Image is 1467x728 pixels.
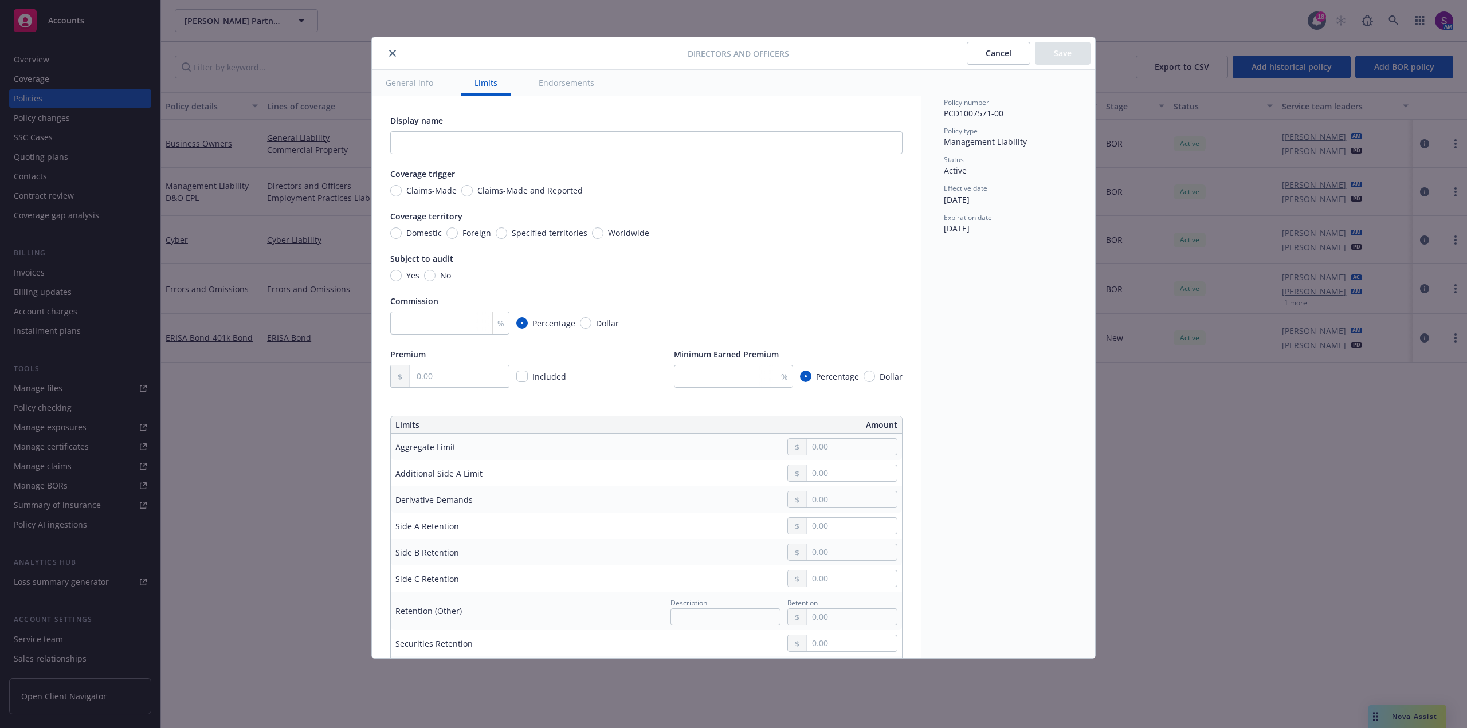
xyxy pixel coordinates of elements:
[395,573,459,585] div: Side C Retention
[944,223,970,234] span: [DATE]
[390,349,426,360] span: Premium
[807,635,897,651] input: 0.00
[461,70,511,96] button: Limits
[944,213,992,222] span: Expiration date
[390,270,402,281] input: Yes
[391,416,595,434] th: Limits
[390,253,453,264] span: Subject to audit
[944,165,967,176] span: Active
[944,194,970,205] span: [DATE]
[390,185,402,196] input: Claims-Made
[944,136,1027,147] span: Management Liability
[395,605,462,617] div: Retention (Other)
[390,211,462,222] span: Coverage territory
[596,317,619,329] span: Dollar
[440,269,451,281] span: No
[580,317,591,329] input: Dollar
[807,544,897,560] input: 0.00
[386,46,399,60] button: close
[395,441,456,453] div: Aggregate Limit
[497,317,504,329] span: %
[410,365,509,387] input: 0.00
[864,371,875,382] input: Dollar
[525,70,608,96] button: Endorsements
[944,155,964,164] span: Status
[516,317,528,329] input: Percentage
[807,465,897,481] input: 0.00
[512,227,587,239] span: Specified territories
[781,371,788,383] span: %
[944,183,987,193] span: Effective date
[944,108,1003,119] span: PCD1007571-00
[424,270,436,281] input: No
[787,598,818,608] span: Retention
[395,467,483,479] div: Additional Side A Limit
[532,317,575,329] span: Percentage
[807,439,897,455] input: 0.00
[944,97,989,107] span: Policy number
[532,371,566,382] span: Included
[390,115,443,126] span: Display name
[944,126,978,136] span: Policy type
[461,185,473,196] input: Claims-Made and Reported
[652,416,902,434] th: Amount
[688,48,789,60] span: Directors and Officers
[807,491,897,507] input: 0.00
[446,227,458,239] input: Foreign
[477,184,583,196] span: Claims-Made and Reported
[395,638,473,650] div: Securities Retention
[608,227,649,239] span: Worldwide
[395,494,473,506] div: Derivative Demands
[592,227,603,239] input: Worldwide
[674,349,779,360] span: Minimum Earned Premium
[390,227,402,239] input: Domestic
[967,42,1030,65] button: Cancel
[670,598,707,608] span: Description
[406,227,442,239] span: Domestic
[807,609,897,625] input: 0.00
[496,227,507,239] input: Specified territories
[395,546,459,558] div: Side B Retention
[372,70,447,96] button: General info
[390,296,438,306] span: Commission
[807,518,897,534] input: 0.00
[390,168,455,179] span: Coverage trigger
[395,520,459,532] div: Side A Retention
[880,371,903,383] span: Dollar
[800,371,811,382] input: Percentage
[807,570,897,587] input: 0.00
[406,269,419,281] span: Yes
[816,371,859,383] span: Percentage
[406,184,457,196] span: Claims-Made
[462,227,491,239] span: Foreign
